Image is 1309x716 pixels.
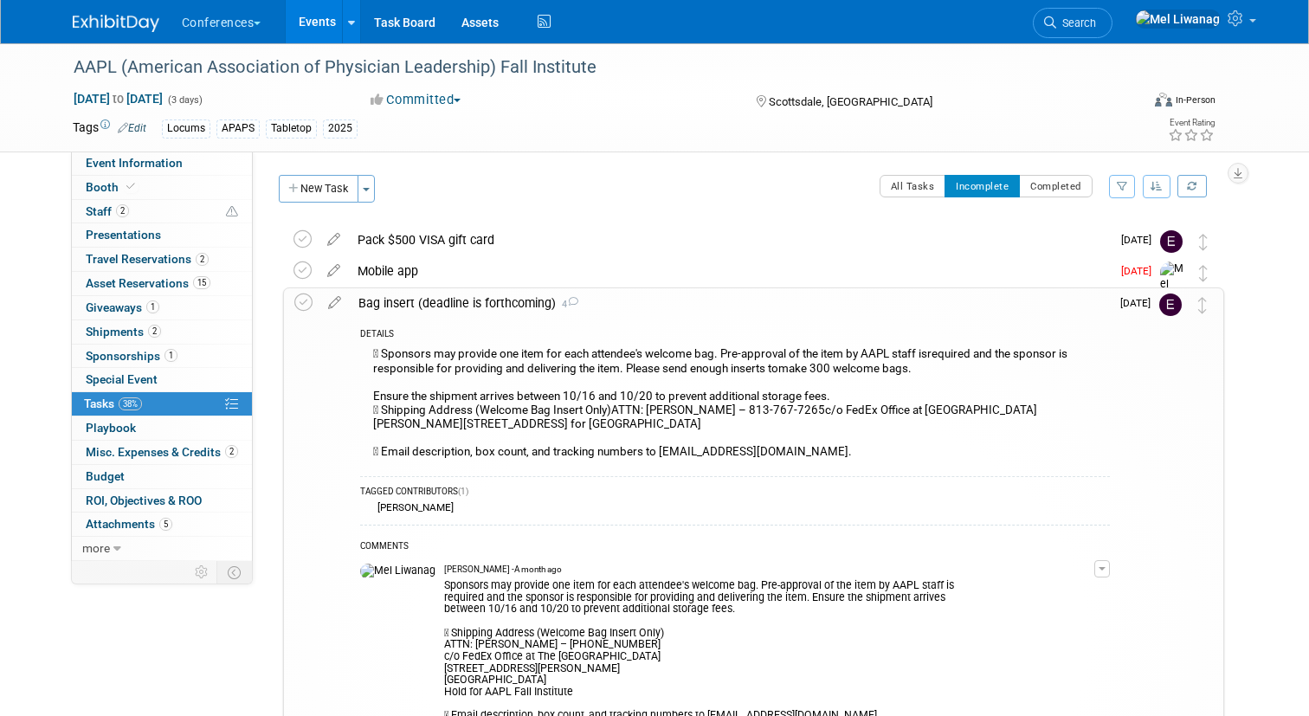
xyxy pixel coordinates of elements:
a: Refresh [1177,175,1207,197]
button: Completed [1019,175,1093,197]
a: Attachments5 [72,513,252,536]
img: Mel Liwanag [1135,10,1221,29]
span: 2 [116,204,129,217]
a: Presentations [72,223,252,247]
i: Move task [1198,297,1207,313]
i: Move task [1199,265,1208,281]
span: Search [1056,16,1096,29]
img: Mel Liwanag [1160,261,1186,323]
div: COMMENTS [360,539,1110,557]
span: (1) [458,487,468,496]
a: Booth [72,176,252,199]
span: Attachments [86,517,172,531]
div: Event Rating [1168,119,1215,127]
span: 1 [146,300,159,313]
a: edit [319,263,349,279]
a: Playbook [72,416,252,440]
td: Personalize Event Tab Strip [187,561,217,584]
span: more [82,541,110,555]
span: to [110,92,126,106]
span: [DATE] [1120,297,1159,309]
i: Move task [1199,234,1208,250]
a: Sponsorships1 [72,345,252,368]
span: Scottsdale, [GEOGRAPHIC_DATA] [769,95,932,108]
a: Event Information [72,152,252,175]
span: Travel Reservations [86,252,209,266]
i: Booth reservation complete [126,182,135,191]
td: Tags [73,119,146,139]
span: Special Event [86,372,158,386]
a: Special Event [72,368,252,391]
span: Potential Scheduling Conflict -- at least one attendee is tagged in another overlapping event. [226,204,238,220]
button: Committed [364,91,467,109]
a: Asset Reservations15 [72,272,252,295]
span: Misc. Expenses & Credits [86,445,238,459]
a: ROI, Objectives & ROO [72,489,252,513]
a: Staff2 [72,200,252,223]
div: APAPS [216,119,260,138]
a: Travel Reservations2 [72,248,252,271]
img: Erin Anderson [1159,293,1182,316]
span: 5 [159,518,172,531]
a: edit [319,232,349,248]
div: Bag insert (deadline is forthcoming) [350,288,1110,318]
div: DETAILS [360,328,1110,343]
span: 38% [119,397,142,410]
span: (3 days) [166,94,203,106]
span: ROI, Objectives & ROO [86,493,202,507]
span: 15 [193,276,210,289]
span: [PERSON_NAME] - A month ago [444,564,562,576]
td: Toggle Event Tabs [216,561,252,584]
a: Giveaways1 [72,296,252,319]
div:  Sponsors may provide one item for each attendee's welcome bag. Pre-approval of the item by AAPL... [360,343,1110,468]
span: [DATE] [DATE] [73,91,164,106]
img: Format-Inperson.png [1155,93,1172,106]
a: Shipments2 [72,320,252,344]
button: Incomplete [945,175,1020,197]
button: All Tasks [880,175,946,197]
span: Presentations [86,228,161,242]
a: Budget [72,465,252,488]
span: [DATE] [1121,265,1160,277]
span: 1 [164,349,177,362]
a: Search [1033,8,1112,38]
span: 2 [196,253,209,266]
a: edit [319,295,350,311]
span: Playbook [86,421,136,435]
div: AAPL (American Association of Physician Leadership) Fall Institute [68,52,1119,83]
div: Tabletop [266,119,317,138]
a: Tasks38% [72,392,252,416]
button: New Task [279,175,358,203]
div: 2025 [323,119,358,138]
div: Mobile app [349,256,1111,286]
img: Mel Liwanag [360,564,435,579]
span: Staff [86,204,129,218]
span: 4 [556,299,578,310]
span: Shipments [86,325,161,339]
span: 2 [225,445,238,458]
span: Budget [86,469,125,483]
span: Event Information [86,156,183,170]
a: Misc. Expenses & Credits2 [72,441,252,464]
div: In-Person [1175,94,1215,106]
div: Event Format [1047,90,1215,116]
a: Edit [118,122,146,134]
span: 2 [148,325,161,338]
div: Pack $500 VISA gift card [349,225,1111,255]
span: Booth [86,180,139,194]
span: Sponsorships [86,349,177,363]
a: more [72,537,252,560]
img: Erin Anderson [1160,230,1183,253]
span: Giveaways [86,300,159,314]
div: [PERSON_NAME] [373,501,454,513]
div: Locums [162,119,210,138]
span: [DATE] [1121,234,1160,246]
div: TAGGED CONTRIBUTORS [360,486,1110,500]
span: Asset Reservations [86,276,210,290]
img: ExhibitDay [73,15,159,32]
span: Tasks [84,397,142,410]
